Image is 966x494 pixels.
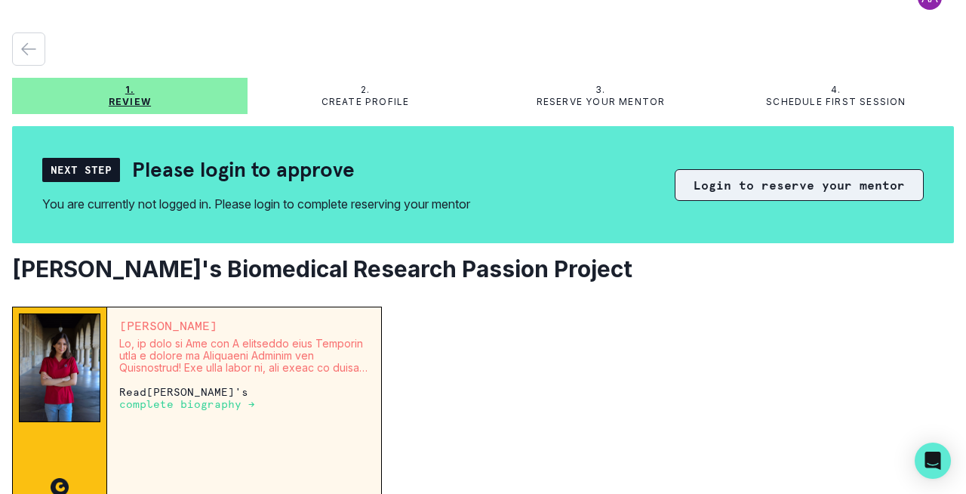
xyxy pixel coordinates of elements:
p: Lo, ip dolo si Ame con A elitseddo eius Temporin utla e dolore ma Aliquaeni Adminim ven Quisnostr... [119,338,369,374]
p: Read [PERSON_NAME] 's [119,386,369,410]
img: Mentor Image [19,313,100,421]
p: 2. [361,84,370,96]
p: Reserve your mentor [537,96,666,108]
div: Open Intercom Messenger [915,443,951,479]
p: Create profile [321,96,410,108]
a: complete biography → [119,397,255,410]
p: Schedule first session [766,96,906,108]
p: 1. [125,84,134,96]
p: complete biography → [119,398,255,410]
h2: Please login to approve [132,156,355,183]
p: [PERSON_NAME] [119,320,369,332]
p: Review [109,96,151,108]
div: You are currently not logged in. Please login to complete reserving your mentor [42,195,470,213]
p: 4. [831,84,841,96]
p: 3. [595,84,605,96]
div: Next Step [42,158,120,182]
h2: [PERSON_NAME]'s Biomedical Research Passion Project [12,255,954,283]
button: Login to reserve your mentor [675,169,924,201]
